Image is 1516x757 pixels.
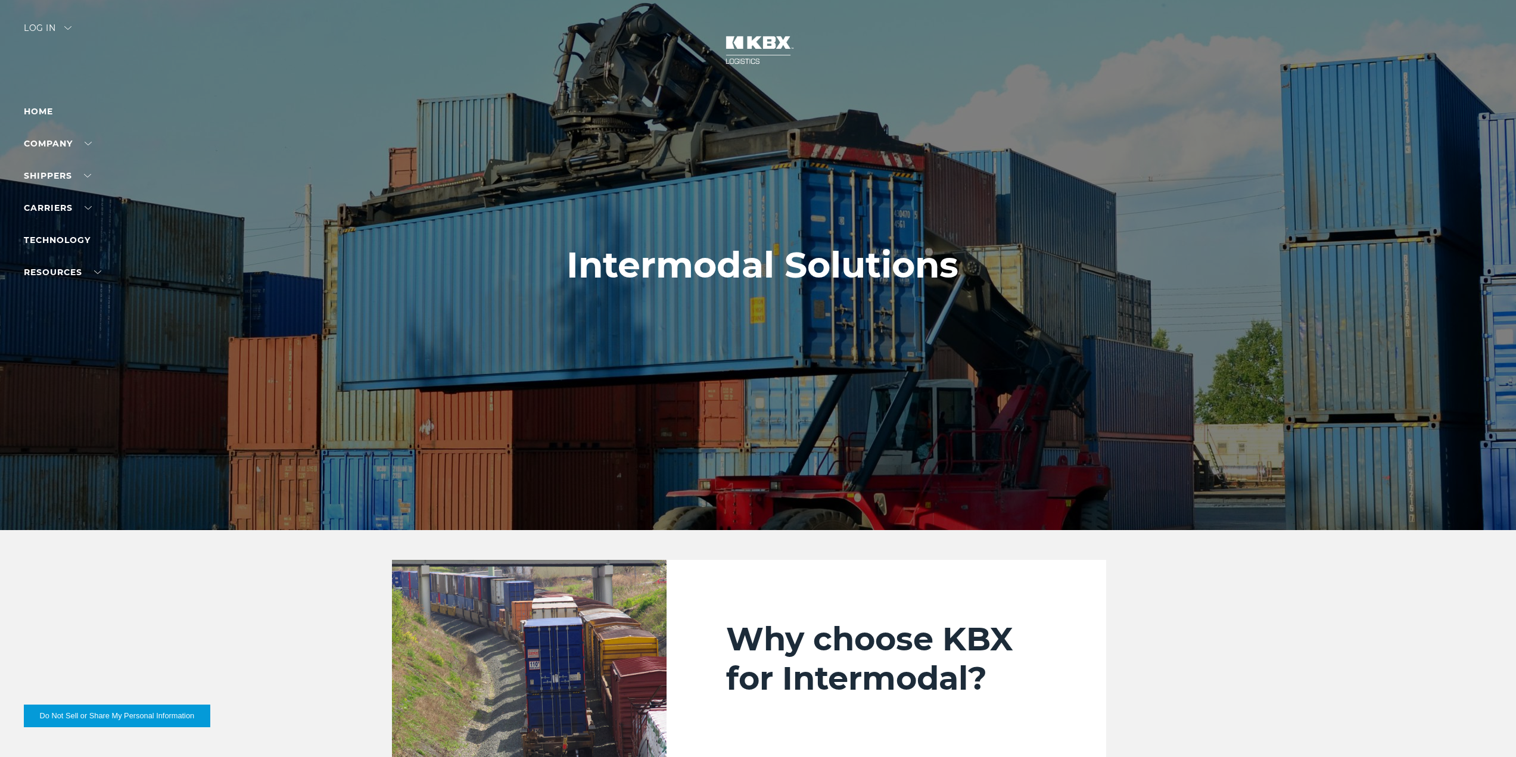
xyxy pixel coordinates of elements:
a: RESOURCES [24,267,101,278]
h1: Intermodal Solutions [566,245,958,285]
div: Log in [24,24,71,41]
a: Technology [24,235,91,245]
h2: Why choose KBX for Intermodal? [726,619,1047,698]
img: arrow [64,26,71,30]
a: SHIPPERS [24,170,91,181]
button: Do Not Sell or Share My Personal Information [24,705,210,727]
img: kbx logo [714,24,803,76]
a: Company [24,138,92,149]
a: Home [24,106,53,117]
a: Carriers [24,203,92,213]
